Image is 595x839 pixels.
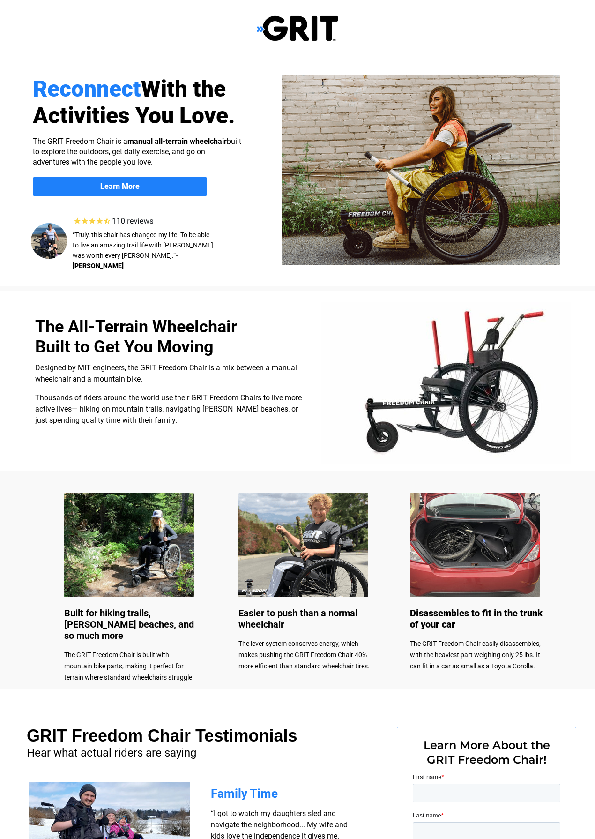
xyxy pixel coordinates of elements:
[238,607,357,630] span: Easier to push than a normal wheelchair
[64,651,194,681] span: The GRIT Freedom Chair is built with mountain bike parts, making it perfect for terrain where sta...
[410,640,541,670] span: The GRIT Freedom Chair easily disassembles, with the heaviest part weighing only 25 lbs. It can f...
[141,75,226,102] span: With the
[35,317,237,357] span: The All-Terrain Wheelchair Built to Get You Moving
[211,787,278,801] span: Family Time
[27,746,196,759] span: Hear what actual riders are saying
[27,726,297,745] span: GRIT Freedom Chair Testimonials
[127,137,227,146] strong: manual all-terrain wheelchair
[64,607,194,641] span: Built for hiking trails, [PERSON_NAME] beaches, and so much more
[33,177,207,196] a: Learn More
[33,137,241,166] span: The GRIT Freedom Chair is a built to explore the outdoors, get daily exercise, and go on adventur...
[424,738,550,766] span: Learn More About the GRIT Freedom Chair!
[410,607,543,630] span: Disassembles to fit in the trunk of your car
[100,182,140,191] strong: Learn More
[238,640,370,670] span: The lever system conserves energy, which makes pushing the GRIT Freedom Chair 40% more efficient ...
[35,363,297,383] span: Designed by MIT engineers, the GRIT Freedom Chair is a mix between a manual wheelchair and a moun...
[73,231,213,259] span: “Truly, this chair has changed my life. To be able to live an amazing trail life with [PERSON_NAM...
[33,102,235,129] span: Activities You Love.
[33,226,114,244] input: Get more information
[33,75,141,102] span: Reconnect
[35,393,302,425] span: Thousands of riders around the world use their GRIT Freedom Chairs to live more active lives— hik...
